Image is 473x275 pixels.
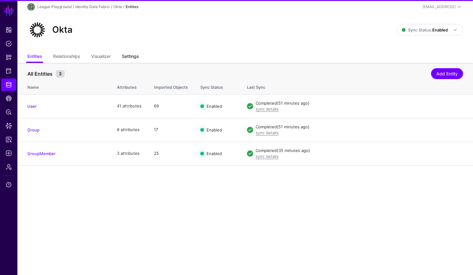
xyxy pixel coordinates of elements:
span: Policies [6,40,12,47]
span: Support [6,182,12,188]
div: Completed (35 minutes ago) [256,148,463,154]
a: User [27,104,37,109]
a: GroupMember [27,151,56,156]
span: Data Lens [6,123,12,129]
a: Relationships [53,51,80,63]
a: Policies [1,37,16,50]
span: Enabled [206,127,222,132]
th: Name [17,78,111,94]
span: Admin [6,164,12,170]
div: [EMAIL_ADDRESS] [423,4,456,10]
a: SGNL [4,4,14,17]
a: League Playground [37,4,72,9]
a: Data Lens [1,120,16,132]
a: Admin [1,161,16,173]
span: Logs [6,150,12,156]
a: CAEP Hub [1,92,16,105]
a: sync details [256,130,279,135]
span: Enabled [206,104,222,109]
div: / [110,4,114,10]
small: 3 [56,70,65,78]
th: Imported Objects [148,78,194,94]
a: Okta [114,4,122,9]
th: Attributes [111,78,148,94]
span: All Entities [26,70,54,78]
strong: Enabled [432,27,448,32]
a: Visualizer [91,51,111,63]
span: Policy Lens [6,109,12,115]
span: Protected Systems [6,68,12,74]
td: 69 [148,94,194,118]
a: Dashboard [1,24,16,36]
td: 3 attributes [111,142,148,165]
td: 41 attributes [111,94,148,118]
span: Enabled [206,151,222,156]
th: Last Sync [241,78,473,94]
a: sync details [256,107,279,111]
a: Identity Data Fabric [1,78,16,91]
td: 17 [148,118,194,142]
strong: Entities [126,4,138,9]
a: Snippets [1,51,16,64]
a: Add Entity [431,68,463,79]
a: Protected Systems [1,65,16,77]
img: svg+xml;base64,PHN2ZyB3aWR0aD0iNDQwIiBoZWlnaHQ9IjQ0MCIgdmlld0JveD0iMCAwIDQ0MCA0NDAiIGZpbGw9Im5vbm... [27,3,35,11]
a: sync details [256,154,279,159]
span: Dashboard [6,27,12,33]
td: 25 [148,142,194,165]
div: Completed (51 minutes ago) [256,124,463,130]
span: Reports [6,136,12,143]
a: Reports [1,133,16,146]
span: Sync Status: [402,27,448,32]
img: svg+xml;base64,PHN2ZyB3aWR0aD0iNjQiIGhlaWdodD0iNjQiIHZpZXdCb3g9IjAgMCA2NCA2NCIgZmlsbD0ibm9uZSIgeG... [27,20,47,40]
th: Sync Status [194,78,241,94]
a: Logs [1,147,16,159]
a: Identity Data Fabric [75,4,110,9]
div: Completed (51 minutes ago) [256,100,463,107]
div: / [72,4,75,10]
td: 8 attributes [111,118,148,142]
a: Settings [122,51,139,63]
span: Identity Data Fabric [6,82,12,88]
span: Snippets [6,54,12,60]
h2: Okta [52,25,72,35]
div: / [122,4,126,10]
span: CAEP Hub [6,95,12,102]
a: Entities [27,51,42,63]
a: Group [27,127,39,132]
a: Policy Lens [1,106,16,118]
